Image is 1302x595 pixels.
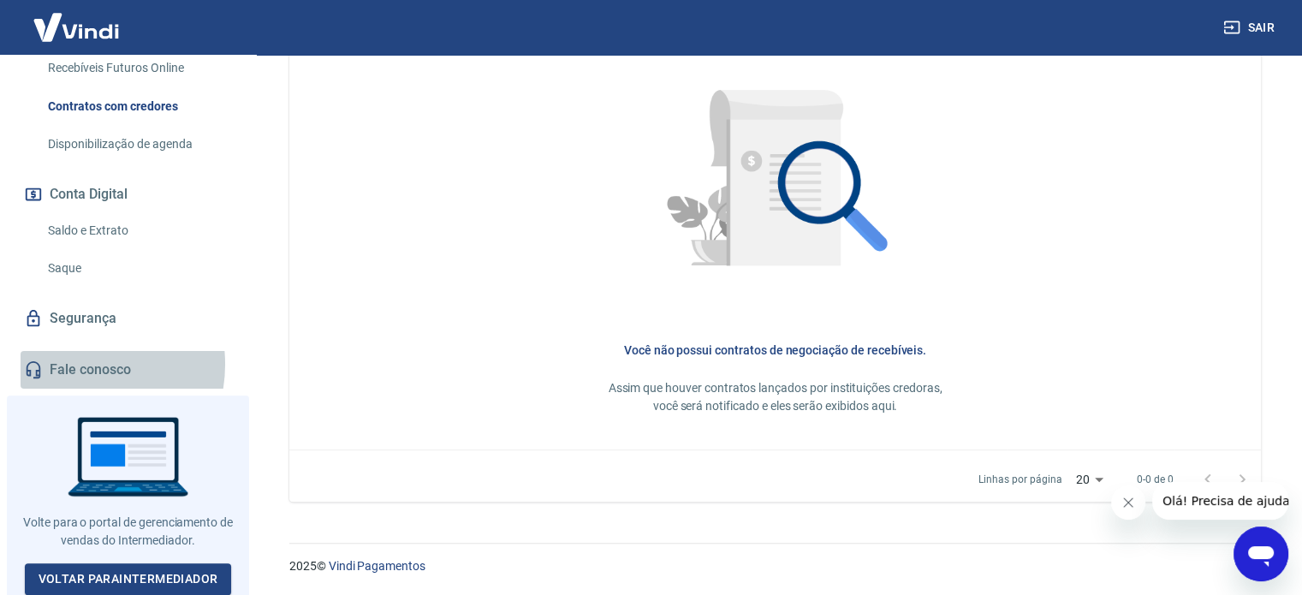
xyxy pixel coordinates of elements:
a: Vindi Pagamentos [329,559,425,573]
a: Saque [41,251,235,286]
a: Recebíveis Futuros Online [41,51,235,86]
a: Voltar paraIntermediador [25,563,232,595]
button: Sair [1220,12,1281,44]
p: 2025 © [289,557,1261,575]
h6: Você não possui contratos de negociação de recebíveis. [317,342,1234,359]
p: 0-0 de 0 [1137,472,1174,487]
div: 20 [1068,467,1109,492]
a: Saldo e Extrato [41,213,235,248]
a: Fale conosco [21,351,235,389]
a: Contratos com credores [41,89,235,124]
a: Disponibilização de agenda [41,127,235,162]
span: Assim que houver contratos lançados por instituições credoras, você será notificado e eles serão ... [609,381,942,413]
iframe: Mensagem da empresa [1152,482,1288,520]
img: Nenhum item encontrado [624,33,926,335]
iframe: Botão para abrir a janela de mensagens [1234,527,1288,581]
p: Linhas por página [978,472,1061,487]
a: Segurança [21,300,235,337]
span: Olá! Precisa de ajuda? [10,12,144,26]
img: Vindi [21,1,132,53]
button: Conta Digital [21,176,235,213]
iframe: Fechar mensagem [1111,485,1145,520]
